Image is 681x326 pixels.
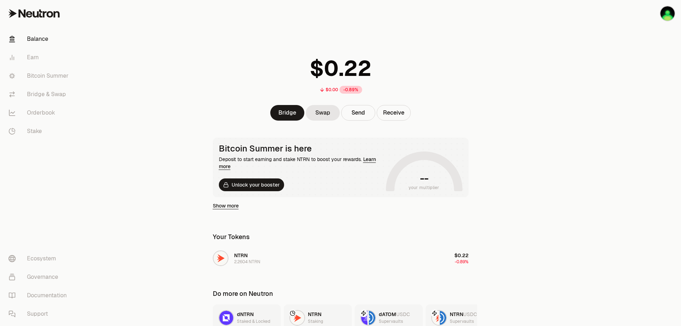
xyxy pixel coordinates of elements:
a: Earn [3,48,77,67]
div: Staked & Locked [237,318,270,325]
a: Governance [3,268,77,286]
a: Show more [213,202,239,209]
a: Stake [3,122,77,140]
a: Bridge [270,105,304,121]
button: Send [341,105,375,121]
a: Bridge & Swap [3,85,77,104]
span: $0.22 [454,252,469,259]
span: dNTRN [237,311,254,317]
img: USDC Logo [369,311,375,325]
span: NTRN [450,311,463,317]
div: Bitcoin Summer is here [219,144,383,154]
div: Supervaults [450,318,474,325]
a: Support [3,305,77,323]
span: your multiplier [409,184,439,191]
img: dATOM Logo [361,311,367,325]
h1: -- [420,173,428,184]
a: Ecosystem [3,249,77,268]
span: USDC [463,311,477,317]
a: Orderbook [3,104,77,122]
div: 2.2604 NTRN [234,259,260,265]
div: Supervaults [379,318,403,325]
div: Your Tokens [213,232,250,242]
img: dNTRN Logo [219,311,233,325]
div: Do more on Neutron [213,289,273,299]
img: NTRN Logo [214,251,228,265]
button: Unlock your booster [219,178,284,191]
img: USDC Logo [440,311,446,325]
span: NTRN [234,252,248,259]
button: NTRN LogoNTRN2.2604 NTRN$0.22-0.89% [209,248,473,269]
a: Documentation [3,286,77,305]
div: $0.00 [326,87,338,93]
span: dATOM [379,311,396,317]
img: Liberty Island [660,6,675,21]
a: Balance [3,30,77,48]
a: Swap [306,105,340,121]
button: Receive [377,105,411,121]
div: -0.89% [339,86,362,94]
a: Bitcoin Summer [3,67,77,85]
div: Deposit to start earning and stake NTRN to boost your rewards. [219,156,383,170]
span: USDC [396,311,410,317]
img: NTRN Logo [290,311,304,325]
div: Staking [308,318,323,325]
span: -0.89% [455,259,469,265]
img: NTRN Logo [432,311,438,325]
span: NTRN [308,311,321,317]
